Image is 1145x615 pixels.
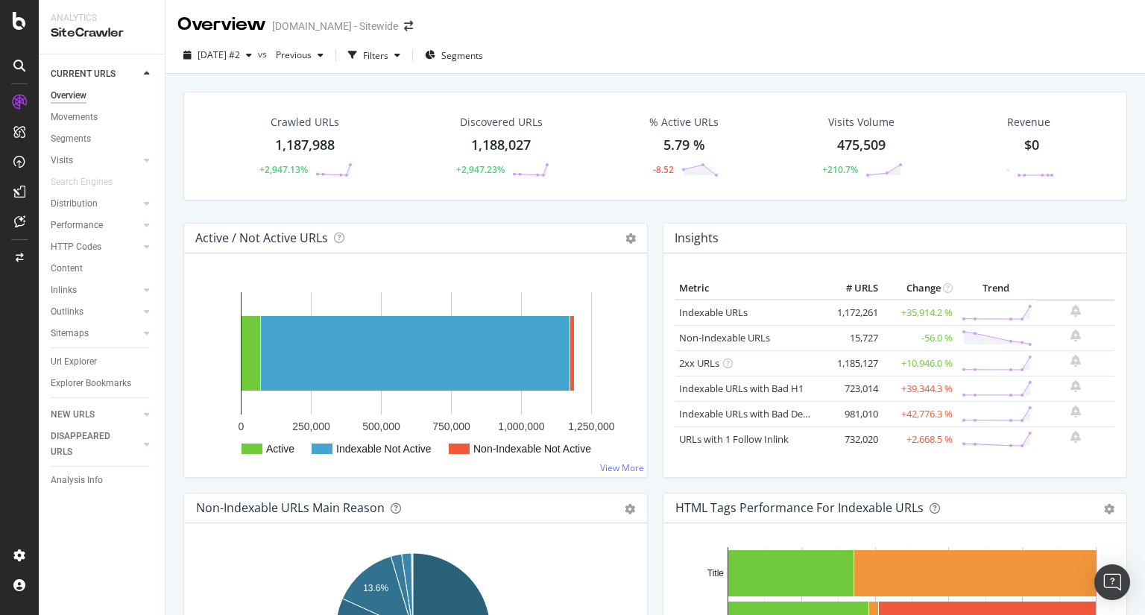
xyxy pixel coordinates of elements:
[679,356,719,370] a: 2xx URLs
[51,110,154,125] a: Movements
[882,277,956,300] th: Change
[649,115,719,130] div: % Active URLs
[51,239,101,255] div: HTTP Codes
[292,420,330,432] text: 250,000
[822,426,882,452] td: 732,020
[51,196,98,212] div: Distribution
[882,401,956,426] td: +42,776.3 %
[1104,504,1114,514] div: gear
[177,12,266,37] div: Overview
[1094,564,1130,600] div: Open Intercom Messenger
[882,350,956,376] td: +10,946.0 %
[882,300,956,326] td: +35,914.2 %
[51,66,116,82] div: CURRENT URLS
[828,115,895,130] div: Visits Volume
[498,420,544,432] text: 1,000,000
[51,174,127,190] a: Search Engines
[653,163,674,176] div: -8.52
[663,136,705,155] div: 5.79 %
[679,331,770,344] a: Non-Indexable URLs
[51,12,153,25] div: Analytics
[51,326,139,341] a: Sitemaps
[456,163,505,176] div: +2,947.23%
[1007,115,1050,130] span: Revenue
[882,325,956,350] td: -56.0 %
[196,500,385,515] div: Non-Indexable URLs Main Reason
[956,277,1036,300] th: Trend
[679,407,842,420] a: Indexable URLs with Bad Description
[363,49,388,62] div: Filters
[196,277,635,465] svg: A chart.
[822,350,882,376] td: 1,185,127
[822,376,882,401] td: 723,014
[51,326,89,341] div: Sitemaps
[404,21,413,31] div: arrow-right-arrow-left
[51,376,131,391] div: Explorer Bookmarks
[51,66,139,82] a: CURRENT URLS
[441,49,483,62] span: Segments
[51,283,139,298] a: Inlinks
[51,239,139,255] a: HTTP Codes
[707,568,725,578] text: Title
[51,473,103,488] div: Analysis Info
[600,461,644,474] a: View More
[51,110,98,125] div: Movements
[51,261,83,277] div: Content
[270,48,312,61] span: Previous
[51,354,97,370] div: Url Explorer
[679,306,748,319] a: Indexable URLs
[51,283,77,298] div: Inlinks
[882,426,956,452] td: +2,668.5 %
[51,131,91,147] div: Segments
[270,43,329,67] button: Previous
[51,88,154,104] a: Overview
[471,136,531,155] div: 1,188,027
[51,429,126,460] div: DISAPPEARED URLS
[460,115,543,130] div: Discovered URLs
[51,174,113,190] div: Search Engines
[336,443,432,455] text: Indexable Not Active
[51,354,154,370] a: Url Explorer
[1070,305,1081,317] div: bell-plus
[258,48,270,60] span: vs
[625,504,635,514] div: gear
[362,420,400,432] text: 500,000
[419,43,489,67] button: Segments
[51,153,139,168] a: Visits
[679,432,789,446] a: URLs with 1 Follow Inlink
[51,429,139,460] a: DISAPPEARED URLS
[272,19,398,34] div: [DOMAIN_NAME] - Sitewide
[675,277,822,300] th: Metric
[1070,329,1081,341] div: bell-plus
[822,300,882,326] td: 1,172,261
[51,407,95,423] div: NEW URLS
[1006,163,1009,176] div: -
[177,43,258,67] button: [DATE] #2
[625,233,636,244] i: Options
[568,420,614,432] text: 1,250,000
[1070,406,1081,417] div: bell-plus
[822,277,882,300] th: # URLS
[51,25,153,42] div: SiteCrawler
[51,196,139,212] a: Distribution
[1024,136,1039,154] span: $0
[51,376,154,391] a: Explorer Bookmarks
[363,583,388,593] text: 13.6%
[51,473,154,488] a: Analysis Info
[679,382,804,395] a: Indexable URLs with Bad H1
[195,228,328,248] h4: Active / Not Active URLs
[51,304,83,320] div: Outlinks
[239,420,245,432] text: 0
[266,443,294,455] text: Active
[1070,431,1081,443] div: bell-plus
[51,88,86,104] div: Overview
[432,420,470,432] text: 750,000
[342,43,406,67] button: Filters
[51,304,139,320] a: Outlinks
[1070,355,1081,367] div: bell-plus
[675,228,719,248] h4: Insights
[822,325,882,350] td: 15,727
[275,136,335,155] div: 1,187,988
[473,443,591,455] text: Non-Indexable Not Active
